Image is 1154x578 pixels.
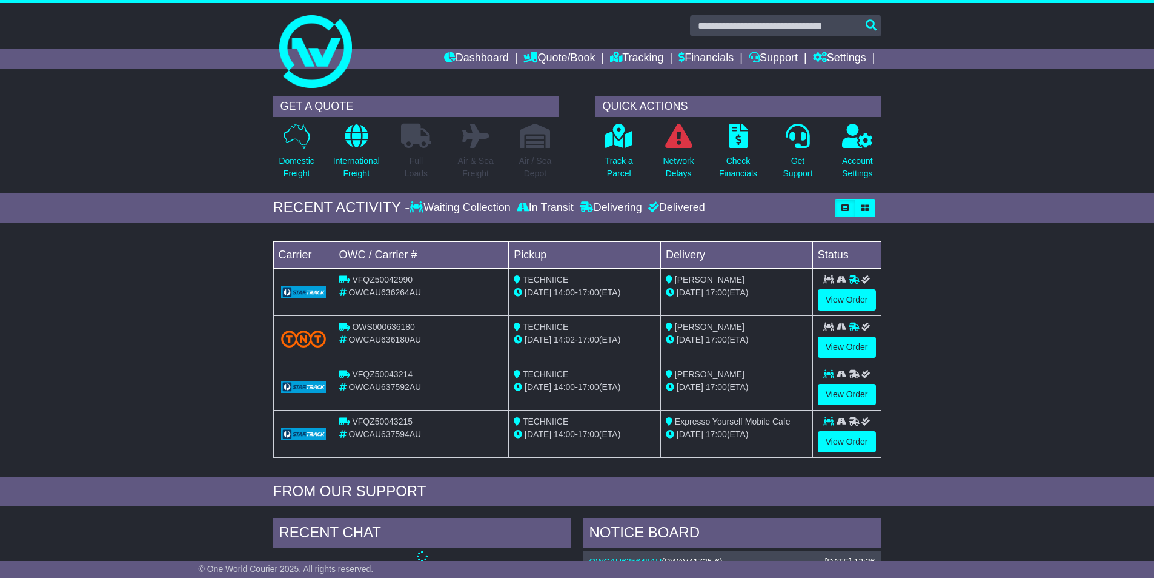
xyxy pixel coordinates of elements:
[523,49,595,69] a: Quote/Book
[749,49,798,69] a: Support
[706,287,727,297] span: 17:00
[675,322,744,332] span: [PERSON_NAME]
[523,417,568,426] span: TECHNIICE
[273,518,571,551] div: RECENT CHAT
[514,286,655,299] div: - (ETA)
[677,287,703,297] span: [DATE]
[514,381,655,394] div: - (ETA)
[348,429,421,439] span: OWCAU637594AU
[818,337,876,358] a: View Order
[348,382,421,392] span: OWCAU637592AU
[519,155,552,180] p: Air / Sea Depot
[554,429,575,439] span: 14:00
[281,286,327,298] img: GetCarrierServiceLogo
[352,417,413,426] span: VFQZ50043215
[645,201,705,215] div: Delivered
[554,382,575,392] span: 14:00
[666,381,807,394] div: (ETA)
[782,123,813,187] a: GetSupport
[718,123,758,187] a: CheckFinancials
[824,557,875,567] div: [DATE] 12:36
[663,155,694,180] p: Network Delays
[273,483,881,500] div: FROM OUR SUPPORT
[279,155,314,180] p: Domestic Freight
[273,199,410,217] div: RECENT ACTIVITY -
[281,428,327,440] img: GetCarrierServiceLogo
[401,155,431,180] p: Full Loads
[675,369,744,379] span: [PERSON_NAME]
[783,155,812,180] p: Get Support
[278,123,314,187] a: DomesticFreight
[458,155,494,180] p: Air & Sea Freight
[706,429,727,439] span: 17:00
[333,123,380,187] a: InternationalFreight
[334,241,509,268] td: OWC / Carrier #
[605,123,634,187] a: Track aParcel
[514,201,577,215] div: In Transit
[841,123,874,187] a: AccountSettings
[660,241,812,268] td: Delivery
[677,335,703,344] span: [DATE]
[333,155,380,180] p: International Freight
[554,335,575,344] span: 14:02
[525,335,551,344] span: [DATE]
[578,335,599,344] span: 17:00
[665,557,720,566] span: PWAV41725-6
[509,241,661,268] td: Pickup
[813,49,866,69] a: Settings
[678,49,734,69] a: Financials
[514,428,655,441] div: - (ETA)
[706,382,727,392] span: 17:00
[444,49,509,69] a: Dashboard
[523,322,568,332] span: TECHNIICE
[677,429,703,439] span: [DATE]
[199,564,374,574] span: © One World Courier 2025. All rights reserved.
[589,557,875,567] div: ( )
[577,201,645,215] div: Delivering
[514,334,655,346] div: - (ETA)
[666,334,807,346] div: (ETA)
[595,96,881,117] div: QUICK ACTIONS
[525,382,551,392] span: [DATE]
[523,275,568,284] span: TECHNIICE
[348,335,421,344] span: OWCAU636180AU
[675,275,744,284] span: [PERSON_NAME]
[281,381,327,393] img: GetCarrierServiceLogo
[578,287,599,297] span: 17:00
[578,429,599,439] span: 17:00
[719,155,757,180] p: Check Financials
[523,369,568,379] span: TECHNIICE
[352,369,413,379] span: VFQZ50043214
[352,275,413,284] span: VFQZ50042990
[675,417,791,426] span: Expresso Yourself Mobile Cafe
[666,428,807,441] div: (ETA)
[812,241,881,268] td: Status
[281,331,327,347] img: TNT_Domestic.png
[818,431,876,452] a: View Order
[410,201,513,215] div: Waiting Collection
[273,96,559,117] div: GET A QUOTE
[677,382,703,392] span: [DATE]
[605,155,633,180] p: Track a Parcel
[348,287,421,297] span: OWCAU636264AU
[554,287,575,297] span: 14:00
[273,241,334,268] td: Carrier
[818,289,876,311] a: View Order
[352,322,415,332] span: OWS000636180
[842,155,873,180] p: Account Settings
[610,49,663,69] a: Tracking
[666,286,807,299] div: (ETA)
[818,384,876,405] a: View Order
[583,518,881,551] div: NOTICE BOARD
[578,382,599,392] span: 17:00
[706,335,727,344] span: 17:00
[589,557,662,566] a: OWCAU635648AU
[525,287,551,297] span: [DATE]
[662,123,694,187] a: NetworkDelays
[525,429,551,439] span: [DATE]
